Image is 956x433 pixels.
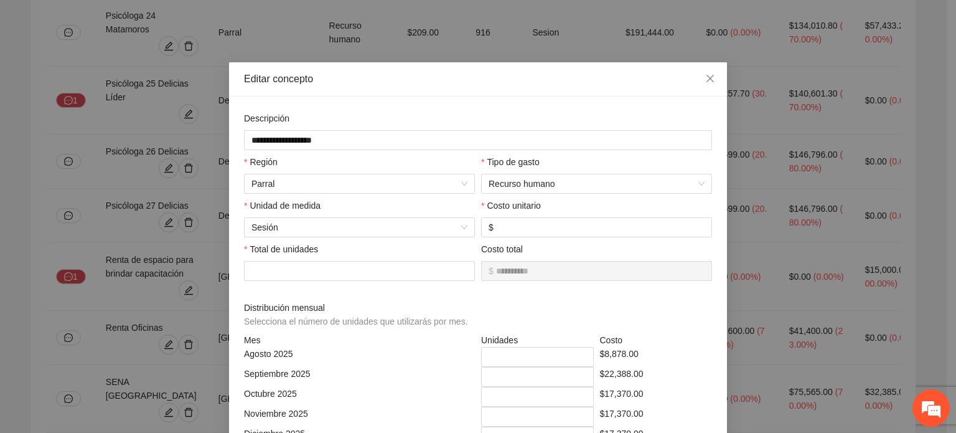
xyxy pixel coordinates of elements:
[244,155,278,169] label: Región
[489,264,494,278] span: $
[244,72,712,86] div: Editar concepto
[705,74,715,83] span: close
[481,242,523,256] label: Costo total
[597,347,716,367] div: $8,878.00
[693,62,727,96] button: Close
[241,387,478,407] div: Octubre 2025
[597,387,716,407] div: $17,370.00
[65,64,209,80] div: Chatee con nosotros ahora
[478,333,597,347] div: Unidades
[244,199,321,212] label: Unidad de medida
[244,242,318,256] label: Total de unidades
[251,218,467,237] span: Sesión
[72,144,172,270] span: Estamos en línea.
[481,199,541,212] label: Costo unitario
[204,6,234,36] div: Minimizar ventana de chat en vivo
[251,174,467,193] span: Parral
[489,221,494,234] span: $
[241,367,478,387] div: Septiembre 2025
[244,301,472,328] span: Distribución mensual
[597,367,716,387] div: $22,388.00
[597,333,716,347] div: Costo
[6,295,237,339] textarea: Escriba su mensaje y pulse “Intro”
[244,112,289,125] label: Descripción
[241,333,478,347] div: Mes
[481,155,540,169] label: Tipo de gasto
[241,407,478,427] div: Noviembre 2025
[241,347,478,367] div: Agosto 2025
[597,407,716,427] div: $17,370.00
[489,174,705,193] span: Recurso humano
[244,316,468,326] span: Selecciona el número de unidades que utilizarás por mes.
